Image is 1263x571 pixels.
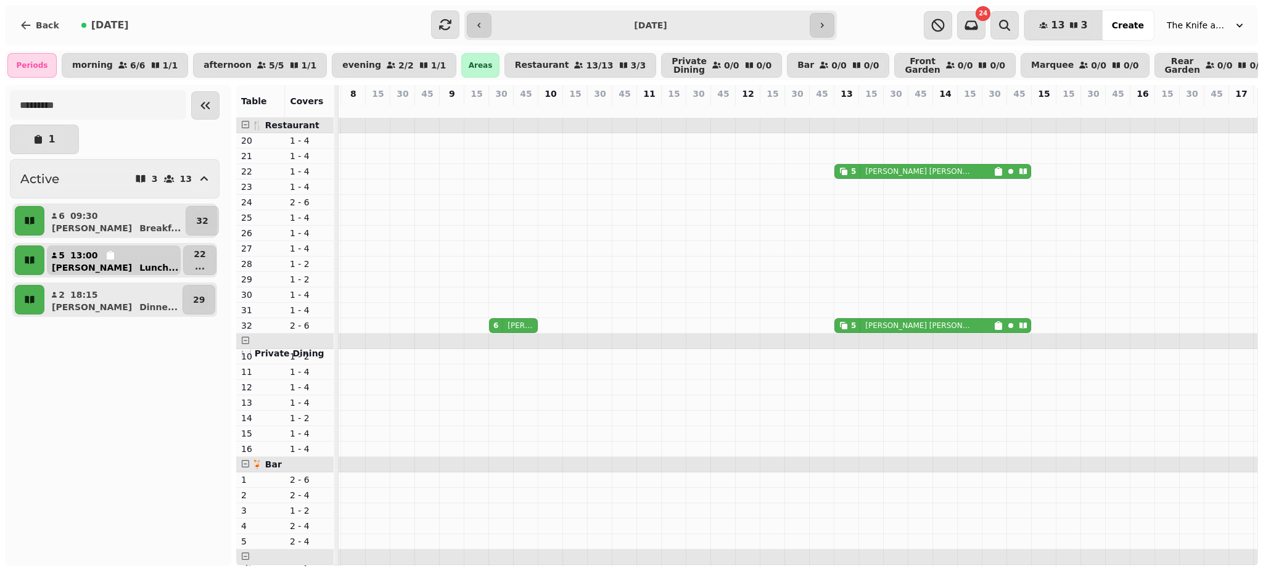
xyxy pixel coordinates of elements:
p: 27 [241,242,280,255]
p: 0 [990,102,1000,115]
p: 22 [194,248,205,260]
p: 11 [241,366,280,378]
p: 13 / 13 [586,61,613,70]
p: 2 [241,489,280,501]
button: 22... [183,245,216,275]
p: 30 [989,88,1000,100]
p: 1 [48,134,55,144]
p: 2 - 4 [290,535,329,548]
span: Back [36,21,59,30]
p: 1 / 1 [431,61,446,70]
p: 45 [619,88,630,100]
p: 1 - 2 [290,350,329,363]
p: 15 [865,88,877,100]
p: 0 [718,102,728,115]
p: 14 [939,88,951,100]
p: 0 [546,102,556,115]
p: 30 [693,88,704,100]
button: 32 [186,206,218,236]
p: 6 [58,210,65,222]
p: [PERSON_NAME] [52,261,132,274]
div: 5 [851,166,856,176]
p: 0 / 0 [1124,61,1139,70]
p: 30 [495,88,507,100]
button: 133 [1024,10,1102,40]
button: 1 [10,125,79,154]
span: The Knife and [PERSON_NAME] [1167,19,1228,31]
p: 0 [866,102,876,115]
p: 30 [397,88,408,100]
p: 2 / 2 [398,61,414,70]
p: 0 [916,102,926,115]
p: 15 [1161,88,1173,100]
p: 0 [792,102,802,115]
p: 13 [241,396,280,409]
p: 5 [58,249,65,261]
p: 45 [717,88,729,100]
p: 0 [595,102,605,115]
p: 13 [841,88,852,100]
p: 45 [520,88,532,100]
button: Marquee0/00/0 [1021,53,1150,78]
button: Private Dining0/00/0 [661,53,782,78]
p: 4 [241,520,280,532]
p: [PERSON_NAME] [PERSON_NAME] [865,321,971,331]
p: 12 [742,88,754,100]
p: 1 - 2 [290,258,329,270]
p: 0 [694,102,704,115]
p: Marquee [1031,60,1074,70]
p: 1 - 4 [290,366,329,378]
p: 0 [1162,102,1172,115]
p: 18:15 [70,289,98,301]
button: 218:15[PERSON_NAME]Dinne... [47,285,180,314]
p: 15 [241,427,280,440]
button: Restaurant13/133/3 [504,53,656,78]
p: 32 [241,319,280,332]
p: 15 [767,88,778,100]
p: 1 - 2 [290,504,329,517]
p: 0 [891,102,901,115]
p: 1 - 4 [290,304,329,316]
span: 13 [1051,20,1064,30]
button: Front Garden0/00/0 [894,53,1016,78]
button: Active313 [10,159,220,199]
p: 0 [373,102,383,115]
p: 13:00 [70,249,98,261]
button: Back [10,10,69,40]
p: 09:30 [70,210,98,222]
p: 1 - 4 [290,227,329,239]
p: 32 [196,215,208,227]
p: 0 / 0 [831,61,847,70]
p: 1 - 4 [290,396,329,409]
button: Bar0/00/0 [787,53,889,78]
p: 0 [422,102,432,115]
p: 0 [940,102,950,115]
p: Rear Garden [1165,57,1200,74]
button: morning6/61/1 [62,53,188,78]
p: 11 [643,88,655,100]
p: 29 [241,273,280,285]
p: Bar [797,60,814,70]
p: 31 [241,304,280,316]
span: 3 [1081,20,1088,30]
p: 21 [241,150,280,162]
p: 20 [241,134,280,147]
p: 10 [545,88,556,100]
button: evening2/21/1 [332,53,456,78]
p: 0 [620,102,630,115]
p: 12 [241,381,280,393]
p: Restaurant [515,60,569,70]
button: 609:30[PERSON_NAME]Breakf... [47,206,183,236]
p: 15 [569,88,581,100]
p: [PERSON_NAME] [PERSON_NAME] [508,321,536,331]
p: 16 [241,443,280,455]
p: 22 [241,165,280,178]
p: 30 [1087,88,1099,100]
p: 30 [241,289,280,301]
p: 0 / 0 [990,61,1005,70]
p: 26 [241,227,280,239]
p: 8 [350,88,356,100]
p: 1 - 4 [290,427,329,440]
p: 6 [496,102,506,115]
p: 15 [668,88,680,100]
